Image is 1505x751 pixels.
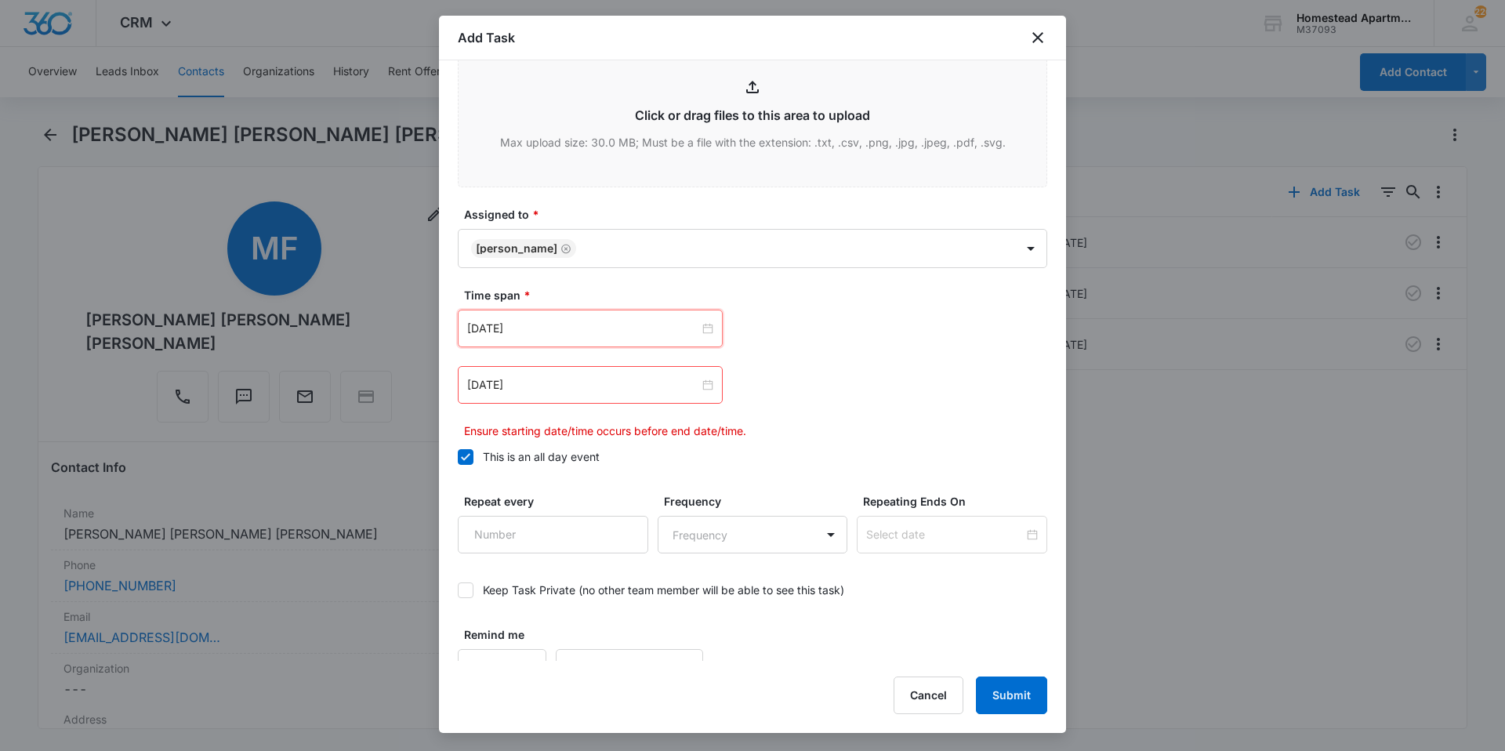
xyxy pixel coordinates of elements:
[464,287,1053,303] label: Time span
[976,677,1047,714] button: Submit
[458,649,546,687] input: Number
[894,677,963,714] button: Cancel
[664,493,854,510] label: Frequency
[458,516,648,553] input: Number
[483,448,600,465] div: This is an all day event
[467,376,699,394] input: Feb 20, 2023
[863,493,1053,510] label: Repeating Ends On
[1028,28,1047,47] button: close
[866,526,1024,543] input: Select date
[464,423,1047,439] p: Ensure starting date/time occurs before end date/time.
[557,243,571,254] div: Remove Richard Delong
[476,243,557,254] div: [PERSON_NAME]
[464,626,553,643] label: Remind me
[467,320,699,337] input: Oct 4, 2025
[458,28,515,47] h1: Add Task
[464,206,1053,223] label: Assigned to
[483,582,844,598] div: Keep Task Private (no other team member will be able to see this task)
[464,493,655,510] label: Repeat every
